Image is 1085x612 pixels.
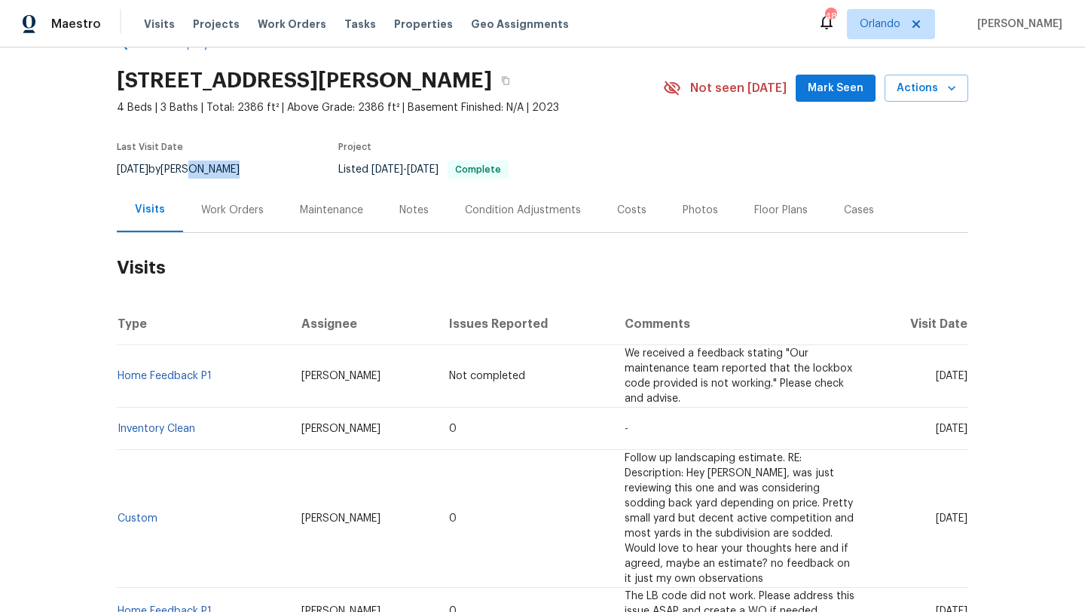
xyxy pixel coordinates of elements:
[690,81,787,96] span: Not seen [DATE]
[437,303,613,345] th: Issues Reported
[394,17,453,32] span: Properties
[844,203,874,218] div: Cases
[117,100,663,115] span: 4 Beds | 3 Baths | Total: 2386 ft² | Above Grade: 2386 ft² | Basement Finished: N/A | 2023
[135,202,165,217] div: Visits
[399,203,429,218] div: Notes
[825,9,836,24] div: 48
[796,75,876,103] button: Mark Seen
[471,17,569,32] span: Geo Assignments
[201,203,264,218] div: Work Orders
[117,142,183,151] span: Last Visit Date
[193,17,240,32] span: Projects
[808,79,863,98] span: Mark Seen
[289,303,437,345] th: Assignee
[300,203,363,218] div: Maintenance
[144,17,175,32] span: Visits
[936,424,967,434] span: [DATE]
[117,73,492,88] h2: [STREET_ADDRESS][PERSON_NAME]
[449,165,507,174] span: Complete
[338,164,509,175] span: Listed
[117,303,289,345] th: Type
[371,164,439,175] span: -
[117,164,148,175] span: [DATE]
[449,513,457,524] span: 0
[118,424,195,434] a: Inventory Clean
[971,17,1062,32] span: [PERSON_NAME]
[338,142,371,151] span: Project
[449,371,525,381] span: Not completed
[465,203,581,218] div: Condition Adjustments
[117,233,968,303] h2: Visits
[51,17,101,32] span: Maestro
[118,513,157,524] a: Custom
[617,203,646,218] div: Costs
[936,371,967,381] span: [DATE]
[492,67,519,94] button: Copy Address
[625,424,628,434] span: -
[449,424,457,434] span: 0
[301,424,381,434] span: [PERSON_NAME]
[613,303,868,345] th: Comments
[371,164,403,175] span: [DATE]
[754,203,808,218] div: Floor Plans
[885,75,968,103] button: Actions
[258,17,326,32] span: Work Orders
[118,371,212,381] a: Home Feedback P1
[301,513,381,524] span: [PERSON_NAME]
[860,17,900,32] span: Orlando
[344,19,376,29] span: Tasks
[625,453,854,584] span: Follow up landscaping estimate. RE: Description: Hey [PERSON_NAME], was just reviewing this one a...
[301,371,381,381] span: [PERSON_NAME]
[868,303,968,345] th: Visit Date
[625,348,852,404] span: We received a feedback stating "Our maintenance team reported that the lockbox code provided is n...
[117,161,258,179] div: by [PERSON_NAME]
[897,79,956,98] span: Actions
[683,203,718,218] div: Photos
[407,164,439,175] span: [DATE]
[936,513,967,524] span: [DATE]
